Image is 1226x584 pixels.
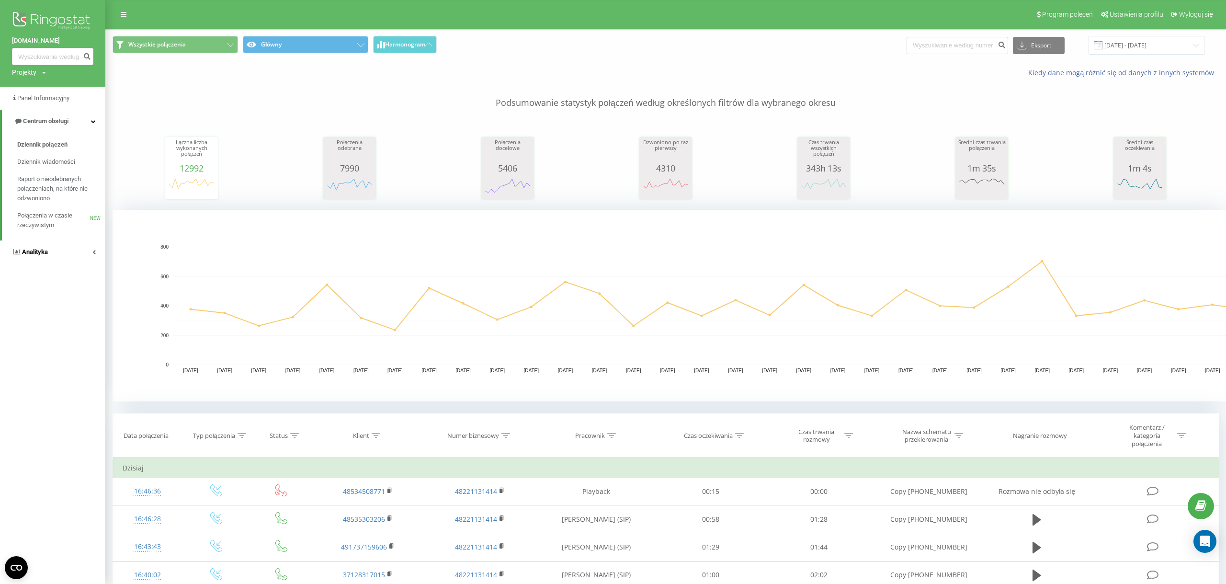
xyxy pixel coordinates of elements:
a: 48221131414 [455,542,497,551]
a: 48535303206 [343,515,385,524]
div: Status [270,432,288,440]
a: Dziennik połączeń [17,136,105,153]
td: 00:00 [765,478,873,505]
div: Open Intercom Messenger [1193,530,1216,553]
text: 800 [160,244,169,250]
text: [DATE] [898,368,914,373]
text: [DATE] [932,368,948,373]
text: [DATE] [251,368,267,373]
svg: A chart. [800,173,848,202]
text: [DATE] [1205,368,1220,373]
svg: A chart. [958,173,1006,202]
text: [DATE] [1034,368,1050,373]
a: 48221131414 [455,570,497,579]
div: Średni czas trwania połączenia [958,139,1006,163]
div: A chart. [326,173,374,202]
text: [DATE] [421,368,437,373]
span: Centrum obsługi [23,117,68,125]
span: Wyloguj się [1179,11,1213,18]
div: Średni czas oczekiwania [1116,139,1164,163]
td: Dzisiaj [113,458,1219,478]
td: [PERSON_NAME] (SIP) [536,505,657,533]
text: [DATE] [830,368,846,373]
div: Połączenia docelowe [484,139,532,163]
text: [DATE] [728,368,743,373]
text: [DATE] [353,368,369,373]
text: [DATE] [387,368,403,373]
button: Open CMP widget [5,556,28,579]
div: Data połączenia [124,432,169,440]
a: Dziennik wiadomości [17,153,105,171]
td: Copy [PHONE_NUMBER] [873,505,985,533]
text: [DATE] [489,368,505,373]
div: A chart. [1116,173,1164,202]
svg: A chart. [484,173,532,202]
svg: A chart. [168,173,216,202]
span: Analityka [22,248,48,255]
div: Projekty [12,68,36,77]
text: [DATE] [183,368,198,373]
div: Numer biznesowy [447,432,499,440]
text: [DATE] [285,368,301,373]
div: 16:46:28 [123,510,172,528]
a: Centrum obsługi [2,110,105,133]
div: 1m 4s [1116,163,1164,173]
text: [DATE] [524,368,539,373]
td: Copy [PHONE_NUMBER] [873,533,985,561]
div: Łączna liczba wykonanych połączeń [168,139,216,163]
div: Połączenia odebrane [326,139,374,163]
text: [DATE] [966,368,982,373]
td: Playback [536,478,657,505]
div: 343h 13s [800,163,848,173]
text: [DATE] [1069,368,1084,373]
a: 37128317015 [343,570,385,579]
button: Eksport [1013,37,1065,54]
text: [DATE] [796,368,812,373]
a: 48534508771 [343,487,385,496]
span: Dziennik wiadomości [17,157,75,167]
span: Dziennik połączeń [17,140,68,149]
a: [DOMAIN_NAME] [12,36,93,46]
td: 01:28 [765,505,873,533]
text: 200 [160,333,169,338]
span: Rozmowa nie odbyła się [999,487,1075,496]
text: [DATE] [558,368,573,373]
text: [DATE] [694,368,709,373]
td: 01:29 [657,533,765,561]
span: Połączenia w czasie rzeczywistym [17,211,90,230]
span: Wszystkie połączenia [128,41,186,48]
div: Pracownik [575,432,605,440]
text: [DATE] [592,368,607,373]
text: [DATE] [660,368,675,373]
text: [DATE] [217,368,232,373]
text: [DATE] [1000,368,1016,373]
span: Harmonogram [385,41,425,48]
span: Program poleceń [1042,11,1093,18]
div: Czas trwania wszystkich połączeń [800,139,848,163]
span: Raport o nieodebranych połączeniach, na które nie odzwoniono [17,174,101,203]
div: 16:46:36 [123,482,172,501]
a: Raport o nieodebranych połączeniach, na które nie odzwoniono [17,171,105,207]
div: Typ połączenia [193,432,235,440]
div: Czas oczekiwania [684,432,733,440]
button: Harmonogram [373,36,437,53]
svg: A chart. [642,173,690,202]
div: Dzwoniono po raz pierwszy [642,139,690,163]
div: 4310 [642,163,690,173]
td: 01:44 [765,533,873,561]
a: 491737159606 [341,542,387,551]
text: 400 [160,303,169,309]
div: 16:43:43 [123,538,172,556]
button: Główny [243,36,368,53]
div: Nagranie rozmowy [1013,432,1067,440]
div: Nazwa schematu przekierowania [901,428,952,444]
a: 48221131414 [455,515,497,524]
text: [DATE] [455,368,471,373]
text: [DATE] [1137,368,1152,373]
div: 1m 35s [958,163,1006,173]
